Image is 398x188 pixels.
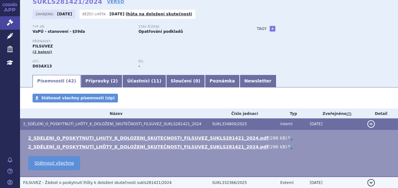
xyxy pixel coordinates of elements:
[28,144,268,149] a: 2_SDĚLENÍ_O_POSKYTNUTÍ_LHŮTY_K_DOLOŽENÍ_SKUTEČNOSTI_FILSUVEZ_SUKLS281421_2024.pdf
[33,29,85,34] strong: VaPÚ - stanovení - §39da
[138,64,140,68] strong: -
[33,64,52,68] strong: BŘEZOVÁ KŮRA
[122,75,166,87] a: Účastníci (11)
[68,78,74,83] span: 42
[205,75,240,87] a: Poznámka
[209,109,277,118] th: Číslo jednací
[41,96,115,100] span: Stáhnout všechny písemnosti (zip)
[195,78,198,83] span: 0
[367,179,375,186] button: detail
[270,26,275,32] a: +
[307,109,364,118] th: Zveřejněno
[28,156,80,170] a: Stáhnout všechno
[110,12,192,17] p: -
[113,78,116,83] span: 2
[240,75,276,87] a: Newsletter
[307,118,364,130] td: [DATE]
[280,122,293,126] span: Interní
[257,25,267,32] h3: Tagy
[367,120,375,128] button: detail
[287,136,293,141] a: 🔍
[33,25,132,29] p: Typ SŘ:
[33,60,132,63] p: ATC:
[33,75,81,87] a: Písemnosti (42)
[83,12,108,17] span: Běžící lhůta:
[287,144,293,149] a: 🔍
[20,109,209,118] th: Název
[138,29,183,34] strong: Opatřování podkladů
[28,144,392,150] li: ( )
[33,94,118,102] a: Stáhnout všechny písemnosti (zip)
[33,44,53,48] span: FILSUVEZ
[277,109,307,118] th: Typ
[270,136,285,141] span: 286 kB
[138,60,238,63] p: RS:
[126,12,192,16] a: lhůta na doložení skutečnosti
[364,109,398,118] th: Detail
[280,181,293,185] span: Externí
[81,75,122,87] a: Přípravky (2)
[36,12,55,17] span: Zahájeno:
[110,12,125,16] strong: [DATE]
[23,122,202,126] span: 2_SDĚLENÍ_O_POSKYTNUTÍ_LHŮTY_K_DOLOŽENÍ_SKUTEČNOSTI_FILSUVEZ_SUKLS281421_2024
[153,78,159,83] span: 11
[270,144,285,149] span: 286 kB
[33,40,244,43] p: Přípravky:
[23,181,172,185] span: FILSUVEZ - Žádost o poskytnutí lhůty k doložení skutečnosti sukls281421/2024
[346,112,351,116] abbr: (?)
[166,75,205,87] a: Sloučení (0)
[138,25,238,29] p: Stav řízení:
[28,135,392,141] li: ( )
[28,136,268,141] a: 2_SDELENI_O_POSKYTNUTI_LHUTY_K_DOLOZENI_SKUTECNOSTI_FILSUVEZ_SUKLS281421_2024.pdf
[209,118,277,130] td: SUKL334800/2025
[57,12,72,16] strong: [DATE]
[33,50,52,54] span: (2 balení)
